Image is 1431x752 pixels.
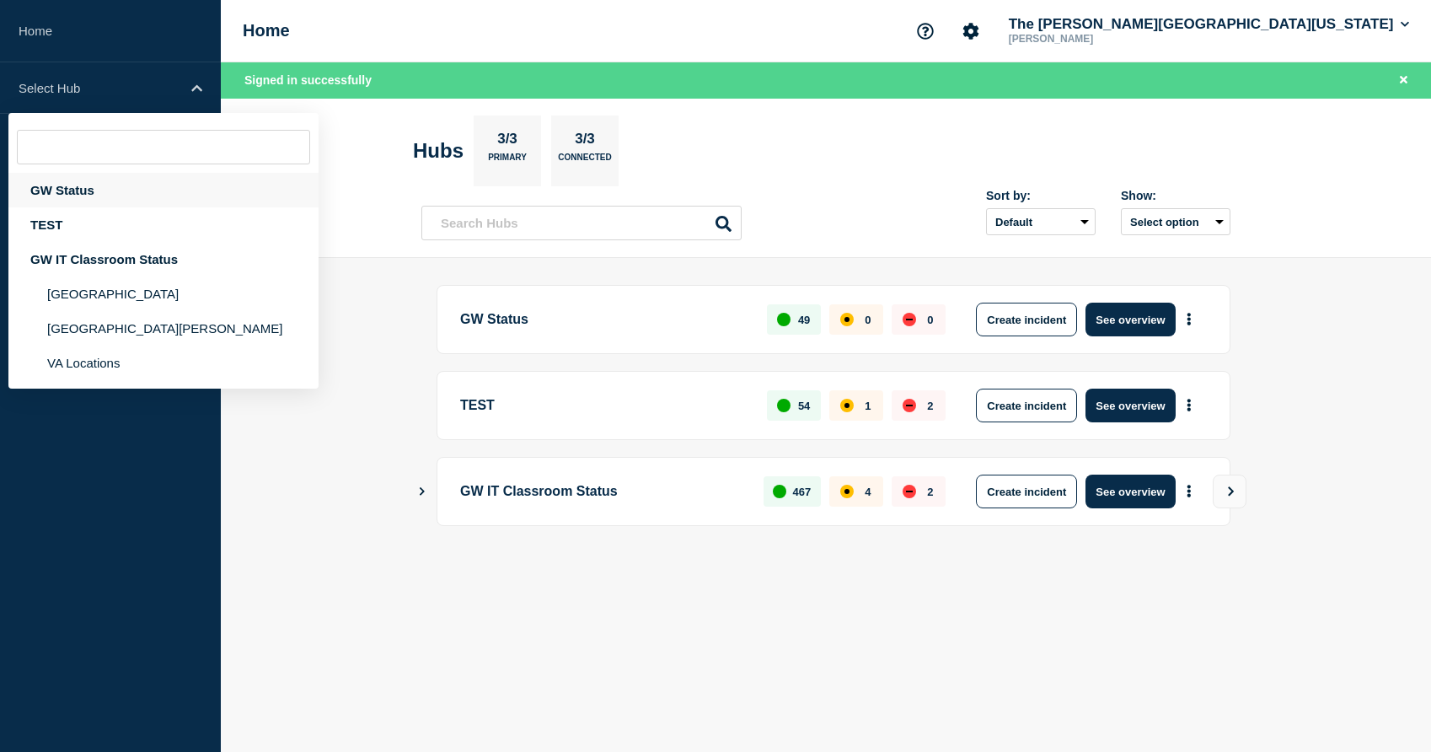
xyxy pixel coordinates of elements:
div: down [903,399,916,412]
div: affected [840,313,854,326]
div: up [777,313,791,326]
select: Sort by [986,208,1096,235]
div: GW Status [8,173,319,207]
button: Create incident [976,475,1077,508]
div: Show: [1121,189,1230,202]
p: 1 [865,400,871,412]
div: GW IT Classroom Status [8,242,319,277]
button: Close banner [1393,71,1414,90]
button: Create incident [976,389,1077,422]
div: TEST [8,207,319,242]
p: 0 [927,314,933,326]
p: GW Status [460,303,748,336]
li: VA Locations [8,346,319,380]
p: 467 [793,486,812,498]
button: See overview [1085,389,1175,422]
p: 2 [927,400,933,412]
p: 3/3 [491,131,524,153]
span: Signed in successfully [244,73,372,87]
p: 2 [927,486,933,498]
div: up [773,485,786,498]
button: More actions [1178,476,1200,508]
div: affected [840,485,854,498]
div: down [903,485,916,498]
li: [GEOGRAPHIC_DATA] [8,277,319,311]
p: 0 [865,314,871,326]
h2: Hubs [413,139,464,163]
p: GW IT Classroom Status [460,475,744,508]
input: Search Hubs [421,206,742,240]
button: More actions [1178,390,1200,422]
p: [PERSON_NAME] [1005,33,1181,45]
h1: Home [243,21,290,40]
p: TEST [460,389,748,422]
p: 3/3 [569,131,602,153]
div: affected [840,399,854,412]
div: Sort by: [986,189,1096,202]
div: down [903,313,916,326]
button: The [PERSON_NAME][GEOGRAPHIC_DATA][US_STATE] [1005,16,1412,33]
p: Select Hub [19,81,180,95]
p: 49 [798,314,810,326]
div: up [777,399,791,412]
button: See overview [1085,475,1175,508]
button: See overview [1085,303,1175,336]
p: Connected [558,153,611,170]
button: View [1213,475,1246,508]
button: Support [908,13,943,49]
button: More actions [1178,304,1200,336]
li: [GEOGRAPHIC_DATA][PERSON_NAME] [8,311,319,346]
button: Account settings [953,13,989,49]
button: Select option [1121,208,1230,235]
button: Show Connected Hubs [418,486,426,498]
button: Create incident [976,303,1077,336]
p: Primary [488,153,527,170]
p: 4 [865,486,871,498]
p: 54 [798,400,810,412]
